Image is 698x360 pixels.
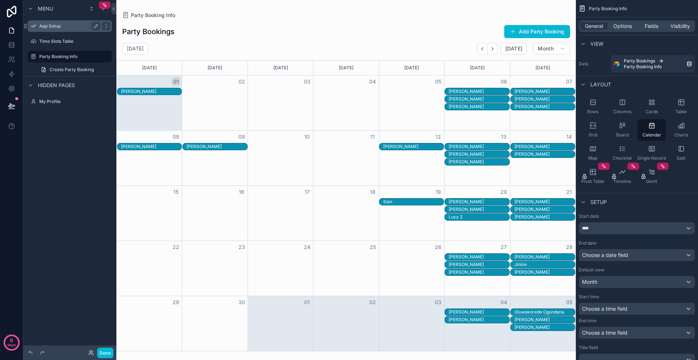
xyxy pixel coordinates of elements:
[608,119,636,141] button: Board
[585,22,603,30] span: General
[449,254,509,260] div: [PERSON_NAME]
[579,119,607,141] button: Grid
[613,22,632,30] span: Options
[514,309,575,315] div: Oluwakorede Ogundana
[39,54,108,60] label: Party Booking Info
[449,309,509,315] div: [PERSON_NAME]
[514,317,575,323] div: [PERSON_NAME]
[449,206,509,213] div: Ceri Rose
[368,132,377,141] button: 11
[303,132,312,141] button: 10
[514,214,575,220] div: [PERSON_NAME]
[449,317,509,323] div: [PERSON_NAME]
[449,254,509,260] div: Ellis Johns
[303,188,312,196] button: 17
[514,324,575,331] div: Amie Smith
[579,345,598,351] label: Title field
[565,132,574,141] button: 14
[500,132,508,141] button: 13
[590,81,611,88] span: Layout
[565,188,574,196] button: 21
[581,179,604,184] span: Pivot Table
[434,77,442,86] button: 05
[579,240,597,246] label: End date
[514,254,575,260] div: [PERSON_NAME]
[579,267,605,273] label: Default view
[449,151,509,157] div: Malika Mukhtarova
[675,109,687,115] span: Table
[368,77,377,86] button: 04
[638,119,666,141] button: Calendar
[449,143,509,150] div: Lauren Wiltshire
[449,159,509,165] div: [PERSON_NAME]
[579,96,607,118] button: Rows
[303,243,312,251] button: 24
[172,298,180,307] button: 29
[590,40,603,48] span: View
[582,330,627,336] span: Choose a time field
[449,103,509,110] div: Jenna
[667,142,695,164] button: Split
[36,64,112,75] a: Create Party Booking
[514,206,575,212] div: [PERSON_NAME]
[614,61,619,67] img: Airtable Logo
[237,243,246,251] button: 23
[613,155,632,161] span: Checklist
[172,243,180,251] button: 22
[514,96,575,102] div: Rabee khan
[434,243,442,251] button: 26
[514,89,575,94] div: [PERSON_NAME]
[28,20,112,32] a: App Setup
[449,269,509,275] div: Lucy Smith
[237,188,246,196] button: 16
[39,99,111,105] label: My Profile
[500,243,508,251] button: 27
[383,144,444,150] div: [PERSON_NAME]
[579,61,608,67] label: Data
[449,151,509,157] div: [PERSON_NAME]
[449,269,509,275] div: [PERSON_NAME]
[514,262,575,267] div: Jinine
[624,58,655,64] span: Party Bookings
[514,96,575,102] div: [PERSON_NAME]
[449,96,509,102] div: Charlotte Phillips
[514,254,575,260] div: Jinine Minty-Madley
[449,261,509,268] div: Jade
[500,77,508,86] button: 06
[677,155,686,161] span: Split
[638,96,666,118] button: Cards
[237,132,246,141] button: 09
[638,165,666,187] button: Gantt
[449,96,509,102] div: [PERSON_NAME]
[172,132,180,141] button: 08
[642,132,661,138] span: Calendar
[588,155,597,161] span: Map
[514,269,575,275] div: [PERSON_NAME]
[514,324,575,330] div: [PERSON_NAME]
[449,159,509,165] div: sara grinter
[28,51,112,62] a: Party Booking Info
[582,252,628,258] span: Choose a date field
[608,96,636,118] button: Columns
[303,298,312,307] button: 01
[121,143,181,150] div: Jinine Minty-Madley
[28,36,112,47] a: Time Slots Table
[514,151,575,157] div: [PERSON_NAME]
[237,298,246,307] button: 30
[434,298,442,307] button: 03
[449,88,509,95] div: Mel Boxall
[116,60,576,351] div: Month View
[514,88,575,95] div: Katie Tucker
[434,188,442,196] button: 19
[590,199,607,206] span: Setup
[646,109,658,115] span: Cards
[637,155,666,161] span: Single Record
[186,143,247,150] div: Pares Germain
[624,64,662,70] span: Party Booking Info
[38,5,53,12] span: Menu
[514,309,575,315] div: Oluwakorede Ogundana
[368,188,377,196] button: 18
[565,298,574,307] button: 05
[39,23,97,29] label: App Setup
